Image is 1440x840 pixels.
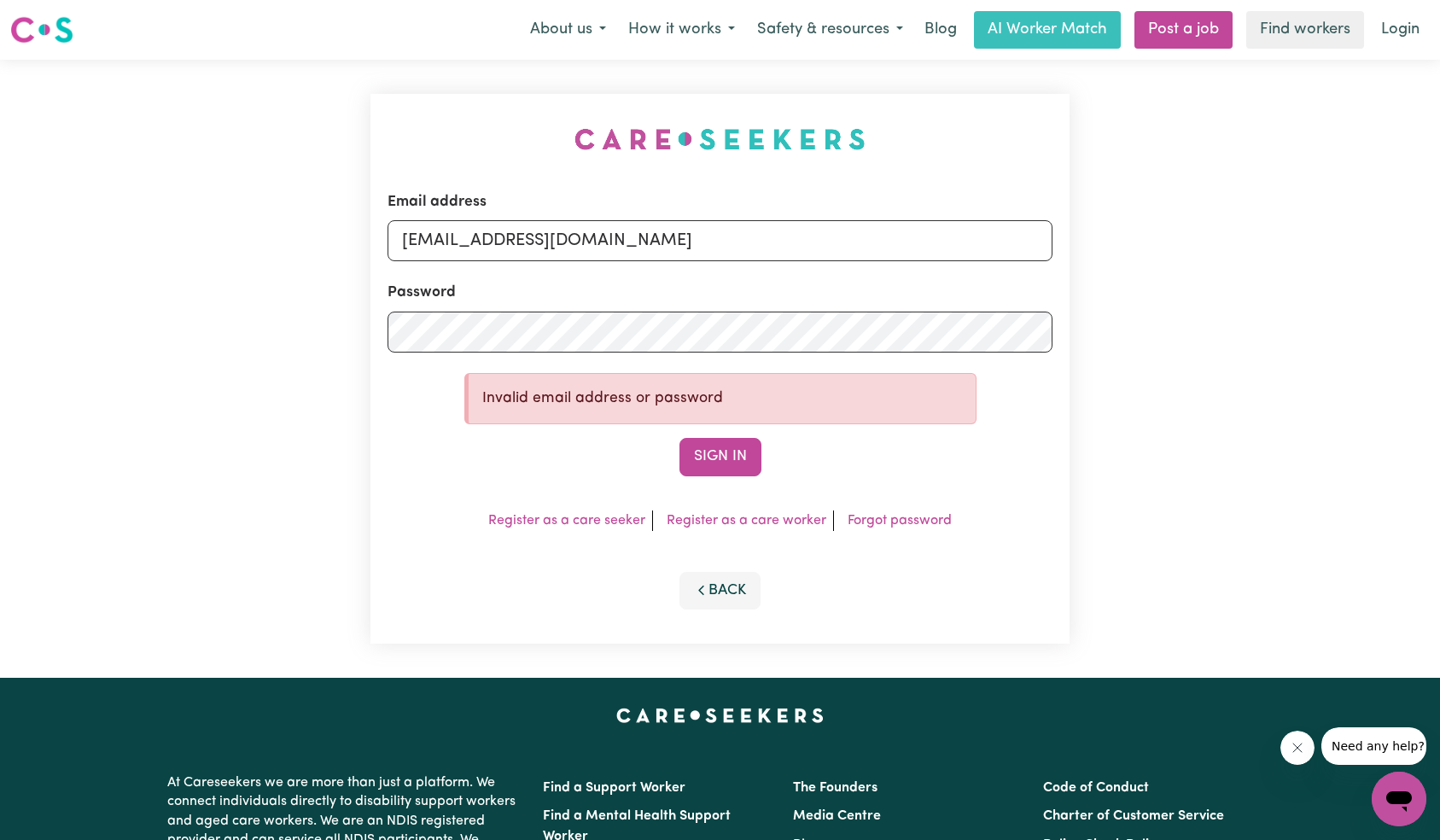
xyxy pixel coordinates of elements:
a: Find a Support Worker [543,781,685,795]
img: Careseekers logo [10,15,73,45]
label: Email address [388,191,487,213]
button: Safety & resources [746,12,914,48]
button: Sign In [679,438,761,475]
a: Careseekers logo [10,10,73,50]
button: Back [679,572,761,610]
p: Invalid email address or password [482,388,962,410]
a: Charter of Customer Service [1043,809,1224,823]
iframe: Close message [1280,731,1315,765]
input: Email address [388,220,1053,261]
label: Password [388,282,456,304]
iframe: Message from company [1321,727,1426,765]
a: Media Centre [793,809,881,823]
button: How it works [617,12,746,48]
a: Register as a care seeker [488,514,645,528]
a: Login [1371,11,1430,49]
a: AI Worker Match [974,11,1121,49]
a: Blog [914,11,967,49]
a: Post a job [1134,11,1233,49]
a: The Founders [793,781,877,795]
iframe: Button to launch messaging window [1372,772,1426,826]
a: Register as a care worker [667,514,826,528]
a: Find workers [1246,11,1364,49]
a: Careseekers home page [616,709,824,722]
button: About us [519,12,617,48]
a: Forgot password [848,514,952,528]
a: Code of Conduct [1043,781,1149,795]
